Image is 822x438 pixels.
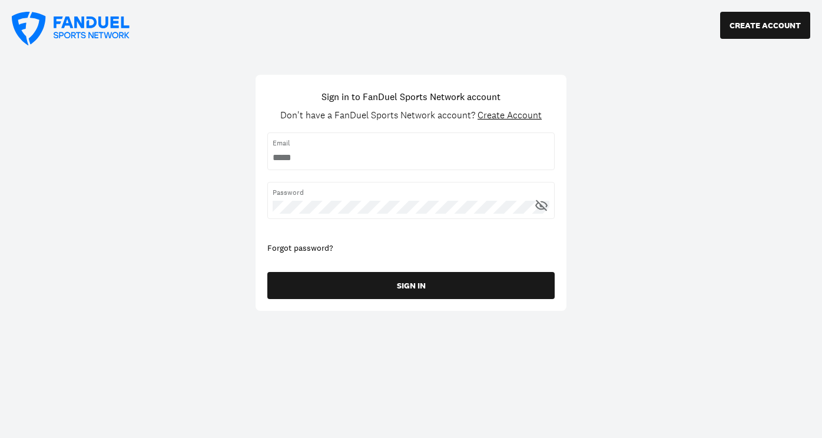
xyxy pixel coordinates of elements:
h1: Sign in to FanDuel Sports Network account [321,89,501,104]
div: Forgot password? [267,243,555,254]
button: SIGN IN [267,272,555,299]
span: Email [273,138,549,148]
button: CREATE ACCOUNT [720,12,810,39]
div: Don't have a FanDuel Sports Network account? [280,109,542,121]
span: Create Account [478,109,542,121]
span: Password [273,187,549,198]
